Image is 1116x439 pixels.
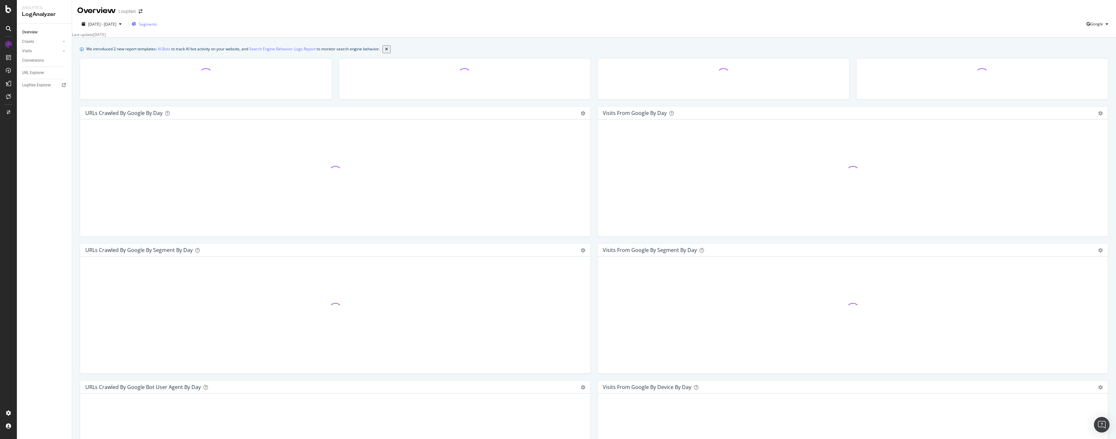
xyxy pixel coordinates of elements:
div: Open Intercom Messenger [1094,417,1110,433]
button: [DATE] - [DATE] [77,21,126,27]
a: Overview [22,29,67,36]
div: gear [1098,111,1103,116]
button: close banner [382,45,391,53]
div: Visits from Google By Segment By Day [603,247,697,253]
div: [DATE] [93,32,106,37]
button: Segments [132,19,157,29]
span: Segments [139,21,157,27]
div: We introduced 2 new report templates: to track AI bot activity on your website, and to monitor se... [86,45,380,53]
a: Visits [22,48,61,55]
div: gear [581,385,585,390]
div: gear [1098,248,1103,253]
a: URL Explorer [22,69,67,76]
div: Visits from Google by day [603,110,667,116]
div: gear [1098,385,1103,390]
div: Crawls [22,38,34,45]
div: Visits [22,48,32,55]
div: Analytics [22,5,67,11]
div: Logfiles Explorer [22,82,51,89]
div: LoopNet [118,8,136,15]
a: AI Bots [158,45,170,52]
div: Overview [77,5,116,16]
div: URL Explorer [22,69,44,76]
div: info banner [80,45,1108,53]
div: Overview [22,29,38,36]
div: LogAnalyzer [22,11,67,18]
span: Google [1090,21,1103,27]
div: gear [581,111,585,116]
div: arrow-right-arrow-left [139,9,142,14]
button: Google [1086,19,1111,29]
div: gear [581,248,585,253]
a: Logfiles Explorer [22,82,67,89]
a: Conversions [22,57,67,64]
div: URLs Crawled by Google By Segment By Day [85,247,193,253]
div: URLs Crawled by Google bot User Agent By Day [85,384,201,390]
div: URLs Crawled by Google by day [85,110,163,116]
a: Crawls [22,38,61,45]
a: Search Engine Behavior: Logs Report [249,45,316,52]
div: Last update [72,32,106,37]
div: Conversions [22,57,44,64]
div: Visits From Google By Device By Day [603,384,691,390]
span: [DATE] - [DATE] [88,21,116,27]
